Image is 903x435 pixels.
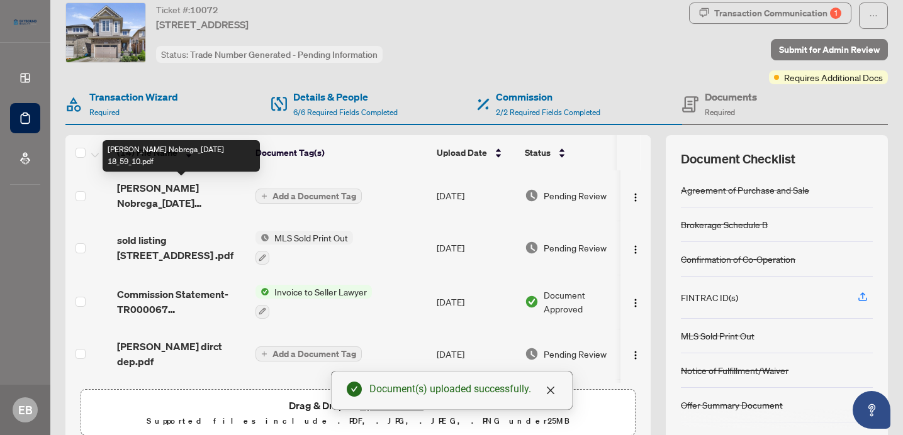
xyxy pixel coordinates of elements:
button: Add a Document Tag [255,346,362,361]
div: Notice of Fulfillment/Waiver [681,363,788,377]
button: Status IconInvoice to Seller Lawyer [255,285,372,319]
span: Status [525,146,551,160]
span: Pending Review [544,241,607,255]
h4: Transaction Wizard [89,89,178,104]
div: 1 [830,8,841,19]
span: ellipsis [869,11,878,20]
div: MLS Sold Print Out [681,329,754,343]
span: MLS Sold Print Out [269,231,353,245]
button: Add a Document Tag [255,189,362,204]
img: IMG-X12361609_1.jpg [66,3,145,62]
a: Close [544,383,558,397]
span: EB [18,401,33,419]
div: FINTRAC ID(s) [681,290,738,304]
span: check-circle [347,382,362,397]
img: Logo [631,298,641,308]
img: Document Status [525,189,539,202]
img: Document Status [525,295,539,309]
div: Document(s) uploaded successfully. [369,382,557,397]
span: Commission Statement-TR000067 [STREET_ADDRESS]pdf [117,287,245,317]
span: plus [261,193,267,199]
div: [PERSON_NAME] Nobrega_[DATE] 18_59_10.pdf [103,140,260,172]
span: Add a Document Tag [272,350,356,358]
button: Logo [625,344,646,364]
span: Submit for Admin Review [779,40,880,60]
div: Confirmation of Co-Operation [681,252,795,266]
div: Transaction Communication [714,3,841,23]
span: Required [89,107,120,117]
button: Add a Document Tag [255,346,362,362]
th: Status [520,135,627,170]
span: 10072 [190,4,218,16]
span: sold listing [STREET_ADDRESS] .pdf [117,233,245,263]
span: Document Checklist [681,150,795,168]
span: Trade Number Generated - Pending Information [190,49,378,60]
span: 6/6 Required Fields Completed [293,107,398,117]
td: [DATE] [432,329,520,379]
div: Offer Summary Document [681,398,783,412]
button: Logo [625,185,646,206]
button: Status IconMLS Sold Print Out [255,231,353,265]
td: [DATE] [432,275,520,329]
div: Agreement of Purchase and Sale [681,183,809,197]
img: Document Status [525,347,539,361]
button: Add a Document Tag [255,188,362,204]
button: Open asap [853,391,890,429]
button: Transaction Communication1 [689,3,851,24]
img: Logo [631,245,641,255]
span: Pending Review [544,189,607,202]
img: Status Icon [255,231,269,245]
span: 2/2 Required Fields Completed [496,107,600,117]
span: Add a Document Tag [272,192,356,201]
img: Logo [631,350,641,360]
span: [PERSON_NAME] Nobrega_[DATE] 18_59_10.pdf [117,180,245,211]
div: Status: [156,46,383,63]
span: Document Approved [544,288,622,316]
img: Document Status [525,241,539,255]
span: close [546,385,556,395]
span: [STREET_ADDRESS] [156,17,249,32]
h4: Commission [496,89,600,104]
img: logo [10,16,40,28]
th: Upload Date [432,135,520,170]
div: Ticket #: [156,3,218,17]
img: Status Icon [255,285,269,299]
span: [PERSON_NAME] dirct dep.pdf [117,339,245,369]
div: Brokerage Schedule B [681,217,768,231]
th: (14) File Name [112,135,250,170]
span: plus [261,351,267,357]
span: Required [705,107,735,117]
span: Invoice to Seller Lawyer [269,285,372,299]
th: Document Tag(s) [250,135,432,170]
span: Drag & Drop or [289,397,427,414]
p: Supported files include .PDF, .JPG, .JPEG, .PNG under 25 MB [89,414,627,429]
button: Submit for Admin Review [771,39,888,60]
button: Logo [625,238,646,258]
span: Requires Additional Docs [784,70,883,84]
span: Upload Date [437,146,487,160]
span: Pending Review [544,347,607,361]
td: [DATE] [432,221,520,275]
button: Logo [625,292,646,312]
h4: Details & People [293,89,398,104]
h4: Documents [705,89,757,104]
img: Logo [631,192,641,202]
td: [DATE] [432,170,520,221]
